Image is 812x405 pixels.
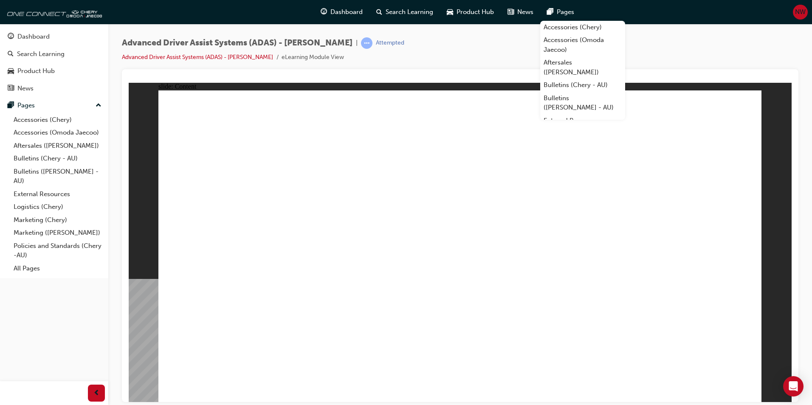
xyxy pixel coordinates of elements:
span: Dashboard [330,7,363,17]
a: Aftersales ([PERSON_NAME]) [10,139,105,152]
div: Search Learning [17,49,65,59]
button: NW [793,5,808,20]
div: News [17,84,34,93]
span: pages-icon [8,102,14,110]
span: car-icon [447,7,453,17]
a: Marketing (Chery) [10,214,105,227]
a: Accessories (Chery) [540,21,625,34]
span: news-icon [508,7,514,17]
a: Dashboard [3,29,105,45]
span: Search Learning [386,7,433,17]
div: Attempted [376,39,404,47]
span: Pages [557,7,574,17]
span: guage-icon [8,33,14,41]
div: Pages [17,101,35,110]
a: External Resources [10,188,105,201]
a: guage-iconDashboard [314,3,369,21]
a: Policies and Standards (Chery -AU) [10,239,105,262]
a: Bulletins ([PERSON_NAME] - AU) [540,92,625,114]
a: Marketing ([PERSON_NAME]) [10,226,105,239]
button: Pages [3,98,105,113]
a: All Pages [10,262,105,275]
a: Accessories (Omoda Jaecoo) [10,126,105,139]
a: search-iconSearch Learning [369,3,440,21]
span: learningRecordVerb_ATTEMPT-icon [361,37,372,49]
a: Bulletins ([PERSON_NAME] - AU) [10,165,105,188]
li: eLearning Module View [282,53,344,62]
div: Product Hub [17,66,55,76]
span: pages-icon [547,7,553,17]
a: car-iconProduct Hub [440,3,501,21]
span: news-icon [8,85,14,93]
a: Accessories (Omoda Jaecoo) [540,34,625,56]
span: search-icon [376,7,382,17]
img: oneconnect [4,3,102,20]
button: DashboardSearch LearningProduct HubNews [3,27,105,98]
a: Advanced Driver Assist Systems (ADAS) - [PERSON_NAME] [122,53,273,61]
span: Advanced Driver Assist Systems (ADAS) - [PERSON_NAME] [122,38,352,48]
span: car-icon [8,67,14,75]
span: NW [795,7,806,17]
a: External Resources [540,114,625,127]
span: News [517,7,533,17]
span: guage-icon [321,7,327,17]
a: news-iconNews [501,3,540,21]
a: Bulletins (Chery - AU) [10,152,105,165]
span: prev-icon [93,388,100,399]
span: search-icon [8,51,14,58]
span: | [356,38,358,48]
a: Product Hub [3,63,105,79]
a: Bulletins (Chery - AU) [540,79,625,92]
a: pages-iconPages [540,3,581,21]
a: Accessories (Chery) [10,113,105,127]
span: up-icon [96,100,101,111]
span: Product Hub [457,7,494,17]
a: Logistics (Chery) [10,200,105,214]
div: Open Intercom Messenger [783,376,804,397]
a: Search Learning [3,46,105,62]
a: Aftersales ([PERSON_NAME]) [540,56,625,79]
div: Dashboard [17,32,50,42]
a: News [3,81,105,96]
